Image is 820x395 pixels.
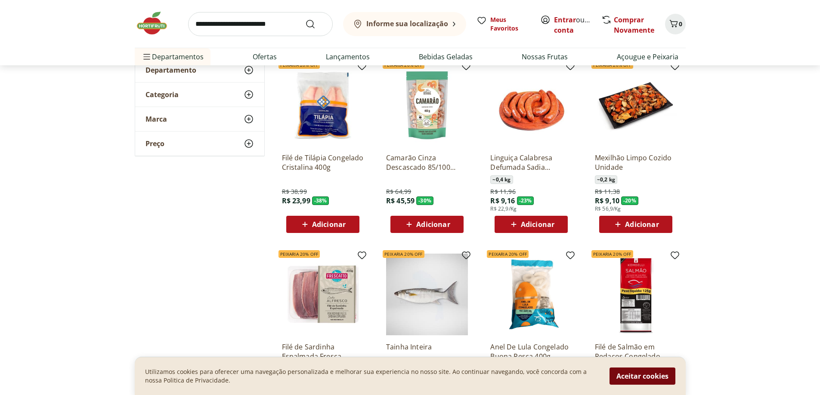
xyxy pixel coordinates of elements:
button: Informe sua localização [343,12,466,36]
span: R$ 11,96 [490,187,515,196]
span: - 38 % [312,196,329,205]
button: Submit Search [305,19,326,29]
a: Filé de Salmão em Pedaços Congelado Komdelli 125g [595,342,677,361]
b: Informe sua localização [366,19,448,28]
span: R$ 64,99 [386,187,411,196]
img: Linguiça Calabresa Defumada Sadia Perdigão [490,64,572,146]
button: Adicionar [599,216,672,233]
span: Meus Favoritos [490,15,530,33]
img: Anel De Lula Congelado Buona Pesca 400g [490,254,572,335]
span: R$ 9,16 [490,196,515,205]
span: Departamento [145,66,196,74]
span: ~ 0,2 kg [595,175,617,184]
img: Filé de Tilápia Congelado Cristalina 400g [282,64,364,146]
button: Adicionar [390,216,464,233]
a: Entrar [554,15,576,24]
span: Marca [145,115,167,123]
button: Carrinho [665,14,686,34]
a: Nossas Frutas [522,52,568,62]
span: R$ 23,99 [282,196,310,205]
input: search [188,12,333,36]
span: R$ 9,10 [595,196,619,205]
img: Hortifruti [135,10,178,36]
span: - 20 % [621,196,638,205]
img: Camarão Cinza Descascado 85/100 Congelado Natural Da Terra 400g [386,64,468,146]
button: Adicionar [495,216,568,233]
span: 0 [679,20,682,28]
span: Peixaria 20% OFF [383,250,424,258]
p: Utilizamos cookies para oferecer uma navegação personalizada e melhorar sua experiencia no nosso ... [145,367,599,385]
span: R$ 56,9/Kg [595,205,621,212]
img: Mexilhão Limpo Cozido Unidade [595,64,677,146]
a: Açougue e Peixaria [617,52,678,62]
img: Filé de Sardinha Espalmada Fresca Frescatto 400g [282,254,364,335]
button: Departamento [135,58,264,82]
span: R$ 11,38 [595,187,620,196]
span: Peixaria 20% OFF [487,250,529,258]
span: Peixaria 20% OFF [591,250,633,258]
span: - 23 % [517,196,534,205]
button: Menu [142,46,152,67]
a: Lançamentos [326,52,370,62]
span: R$ 45,59 [386,196,415,205]
span: Categoria [145,90,179,99]
span: Departamentos [142,46,204,67]
span: Adicionar [312,221,346,228]
a: Comprar Novamente [614,15,654,35]
a: Filé de Tilápia Congelado Cristalina 400g [282,153,364,172]
img: Filé de Salmão em Pedaços Congelado Komdelli 125g [595,254,677,335]
span: Adicionar [625,221,659,228]
img: Tainha Inteira [386,254,468,335]
span: - 30 % [416,196,433,205]
a: Tainha Inteira [386,342,468,361]
button: Marca [135,107,264,131]
button: Aceitar cookies [610,367,675,385]
span: Adicionar [521,221,554,228]
span: R$ 22,9/Kg [490,205,517,212]
button: Categoria [135,83,264,107]
a: Mexilhão Limpo Cozido Unidade [595,153,677,172]
span: ou [554,15,592,35]
button: Adicionar [286,216,359,233]
a: Criar conta [554,15,601,35]
a: Linguiça Calabresa Defumada Sadia Perdigão [490,153,572,172]
a: Filé de Sardinha Espalmada Fresca Frescatto 400g [282,342,364,361]
span: Preço [145,139,164,148]
a: Meus Favoritos [477,15,530,33]
span: Adicionar [416,221,450,228]
span: Peixaria 20% OFF [278,250,320,258]
a: Camarão Cinza Descascado 85/100 Congelado Natural Da Terra 400g [386,153,468,172]
a: Bebidas Geladas [419,52,473,62]
span: ~ 0,4 kg [490,175,513,184]
button: Preço [135,132,264,156]
a: Anel De Lula Congelado Buona Pesca 400g [490,342,572,361]
span: R$ 38,99 [282,187,307,196]
a: Ofertas [253,52,277,62]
